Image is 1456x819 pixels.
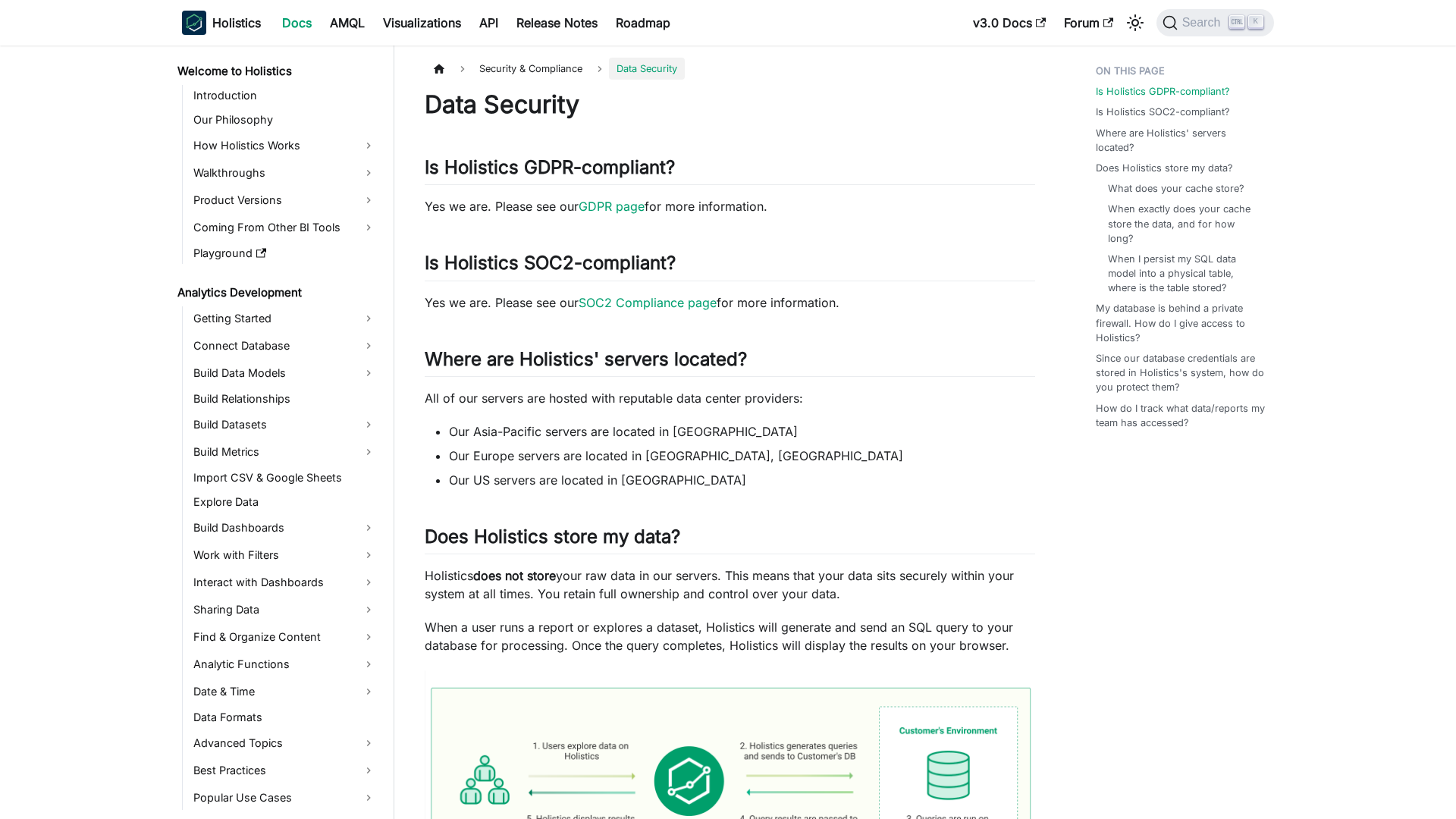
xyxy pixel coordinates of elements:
[189,707,381,728] a: Data Formats
[1055,11,1122,35] a: Forum
[425,89,1035,120] h1: Data Security
[189,758,381,783] a: Best Practices
[579,295,717,310] a: SOC2 Compliance page
[173,282,381,303] a: Analytics Development
[189,161,381,185] a: Walkthroughs
[507,11,607,35] a: Release Notes
[189,413,381,437] a: Build Datasets
[425,526,1035,554] h2: Does Holistics store my data?
[1248,15,1263,29] kbd: K
[425,58,453,80] a: Home page
[1096,84,1230,99] a: Is Holistics GDPR-compliant?
[189,388,381,409] a: Build Relationships
[1108,252,1259,296] a: When I persist my SQL data model into a physical table, where is the table stored?
[449,471,1035,489] li: Our US servers are located in [GEOGRAPHIC_DATA]
[182,11,206,35] img: Holistics
[189,570,381,595] a: Interact with Dashboards
[189,215,381,240] a: Coming From Other BI Tools
[1108,202,1259,246] a: When exactly does your cache store the data, and for how long?
[607,11,679,35] a: Roadmap
[1108,181,1244,196] a: What does your cache store?
[449,422,1035,441] li: Our Asia-Pacific servers are located in [GEOGRAPHIC_DATA]
[189,731,381,755] a: Advanced Topics
[425,197,1035,215] p: Yes we are. Please see our for more information.
[212,14,261,32] b: Holistics
[1096,301,1265,345] a: My database is behind a private firewall. How do I give access to Holistics?
[189,306,381,331] a: Getting Started
[189,361,381,385] a: Build Data Models
[470,11,507,35] a: API
[1096,401,1265,430] a: How do I track what data/reports my team has accessed?
[609,58,685,80] span: Data Security
[1156,9,1274,36] button: Search (Ctrl+K)
[189,334,381,358] a: Connect Database
[425,293,1035,312] p: Yes we are. Please see our for more information.
[189,109,381,130] a: Our Philosophy
[374,11,470,35] a: Visualizations
[189,85,381,106] a: Introduction
[189,491,381,513] a: Explore Data
[1178,16,1230,30] span: Search
[425,348,1035,377] h2: Where are Holistics' servers located?
[425,566,1035,603] p: Holistics your raw data in our servers. This means that your data sits securely within your syste...
[189,516,381,540] a: Build Dashboards
[189,786,381,810] a: Popular Use Cases
[273,11,321,35] a: Docs
[189,625,381,649] a: Find & Organize Content
[579,199,645,214] a: GDPR page
[1096,351,1265,395] a: Since our database credentials are stored in Holistics's system, how do you protect them?
[473,568,523,583] strong: does not
[167,45,394,819] nav: Docs sidebar
[1096,161,1233,175] a: Does Holistics store my data?
[425,252,1035,281] h2: Is Holistics SOC2-compliant?
[182,11,261,35] a: HolisticsHolistics
[964,11,1055,35] a: v3.0 Docs
[1096,105,1230,119] a: Is Holistics SOC2-compliant?
[189,243,381,264] a: Playground
[1096,126,1265,155] a: Where are Holistics' servers located?
[425,58,1035,80] nav: Breadcrumbs
[321,11,374,35] a: AMQL
[527,568,556,583] strong: store
[189,133,381,158] a: How Holistics Works
[173,61,381,82] a: Welcome to Holistics
[425,618,1035,654] p: When a user runs a report or explores a dataset, Holistics will generate and send an SQL query to...
[189,188,381,212] a: Product Versions
[189,467,381,488] a: Import CSV & Google Sheets
[189,440,381,464] a: Build Metrics
[189,598,381,622] a: Sharing Data
[189,652,381,676] a: Analytic Functions
[189,543,381,567] a: Work with Filters
[1123,11,1147,35] button: Switch between dark and light mode (currently light mode)
[189,679,381,704] a: Date & Time
[425,156,1035,185] h2: Is Holistics GDPR-compliant?
[472,58,590,80] span: Security & Compliance
[425,389,1035,407] p: All of our servers are hosted with reputable data center providers:
[449,447,1035,465] li: Our Europe servers are located in [GEOGRAPHIC_DATA], [GEOGRAPHIC_DATA]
